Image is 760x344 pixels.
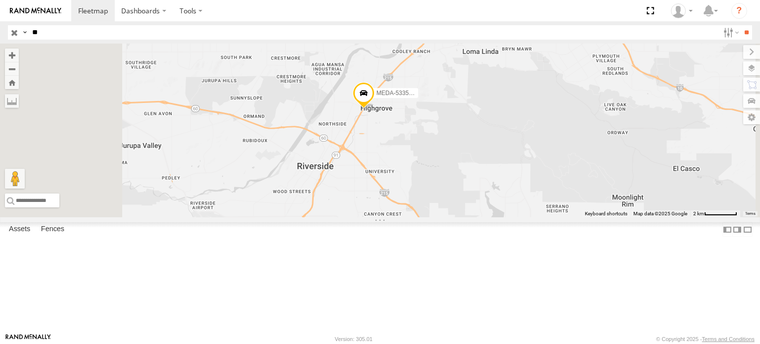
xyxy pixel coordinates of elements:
[745,212,756,216] a: Terms
[4,223,35,237] label: Assets
[36,223,69,237] label: Fences
[656,336,755,342] div: © Copyright 2025 -
[5,49,19,62] button: Zoom in
[21,25,29,40] label: Search Query
[5,94,19,108] label: Measure
[633,211,687,216] span: Map data ©2025 Google
[743,110,760,124] label: Map Settings
[732,222,742,237] label: Dock Summary Table to the Right
[5,334,51,344] a: Visit our Website
[5,169,25,189] button: Drag Pegman onto the map to open Street View
[693,211,704,216] span: 2 km
[10,7,61,14] img: rand-logo.svg
[690,210,740,217] button: Map Scale: 2 km per 63 pixels
[585,210,627,217] button: Keyboard shortcuts
[335,336,373,342] div: Version: 305.01
[5,76,19,89] button: Zoom Home
[702,336,755,342] a: Terms and Conditions
[719,25,741,40] label: Search Filter Options
[5,62,19,76] button: Zoom out
[731,3,747,19] i: ?
[377,89,433,96] span: MEDA-533595-Swing
[743,222,753,237] label: Hide Summary Table
[722,222,732,237] label: Dock Summary Table to the Left
[667,3,696,18] div: Jerry Constable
